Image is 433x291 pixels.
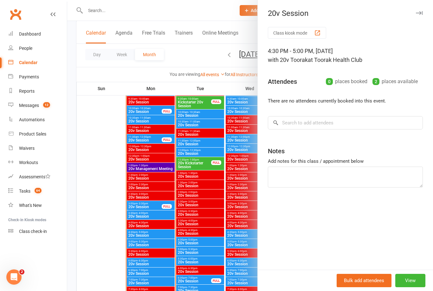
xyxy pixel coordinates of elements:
a: Class kiosk mode [8,224,67,239]
a: Automations [8,113,67,127]
a: Dashboard [8,27,67,41]
li: There are no attendees currently booked into this event. [268,97,423,105]
a: Calendar [8,56,67,70]
a: Messages 12 [8,98,67,113]
div: 2 [372,78,379,85]
div: Reports [19,89,35,94]
div: Messages [19,103,39,108]
span: 2 [19,269,24,274]
div: People [19,46,32,51]
button: Class kiosk mode [268,27,326,39]
a: Tasks 64 [8,184,67,198]
span: with 20v Toorak [268,56,308,63]
div: 0 [326,78,333,85]
div: Calendar [19,60,37,65]
a: What's New [8,198,67,213]
div: Notes [268,147,285,155]
div: places available [372,77,418,86]
div: 20v Session [258,9,433,18]
span: 12 [43,102,50,108]
a: People [8,41,67,56]
div: Waivers [19,146,35,151]
a: Payments [8,70,67,84]
span: at Toorak Health Club [308,56,362,63]
div: Tasks [19,188,30,194]
div: Automations [19,117,45,122]
div: 4:30 PM - 5:00 PM, [DATE] [268,47,423,64]
div: Attendees [268,77,297,86]
a: Workouts [8,155,67,170]
input: Search to add attendees [268,116,423,129]
div: Product Sales [19,131,46,136]
span: 64 [35,188,42,193]
div: Assessments [19,174,50,179]
div: places booked [326,77,367,86]
div: Add notes for this class / appointment below [268,157,423,165]
a: Assessments [8,170,67,184]
div: Class check-in [19,229,47,234]
iframe: Intercom live chat [6,269,22,285]
button: View [395,274,425,287]
a: Product Sales [8,127,67,141]
a: Reports [8,84,67,98]
button: Bulk add attendees [337,274,391,287]
div: Workouts [19,160,38,165]
div: Dashboard [19,31,41,36]
a: Clubworx [8,6,23,22]
div: Payments [19,74,39,79]
div: What's New [19,203,42,208]
a: Waivers [8,141,67,155]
